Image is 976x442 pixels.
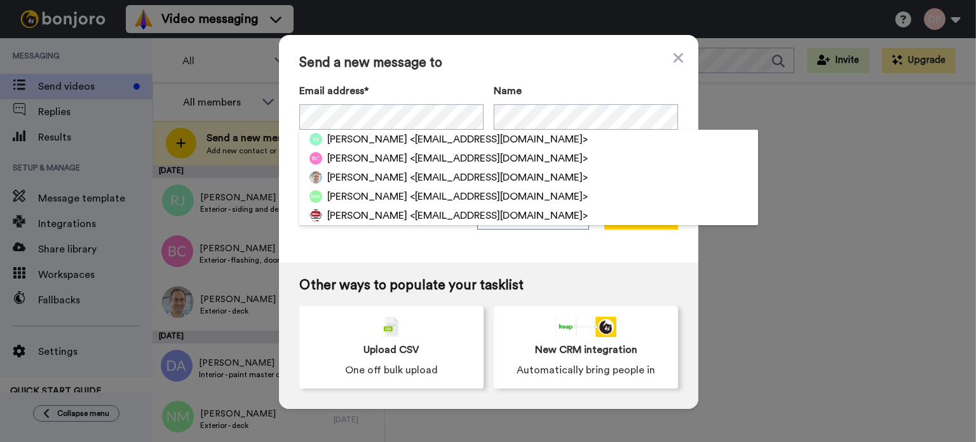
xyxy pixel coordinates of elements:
[327,208,407,223] span: [PERSON_NAME]
[494,83,522,99] span: Name
[410,208,588,223] span: <[EMAIL_ADDRESS][DOMAIN_NAME]>
[309,152,322,165] img: bc.png
[345,363,438,378] span: One off bulk upload
[309,190,322,203] img: nm.png
[410,132,588,147] span: <[EMAIL_ADDRESS][DOMAIN_NAME]>
[327,151,407,166] span: [PERSON_NAME]
[517,363,655,378] span: Automatically bring people in
[555,317,616,337] div: animation
[363,342,419,357] span: Upload CSV
[309,133,322,146] img: rj.png
[327,170,407,185] span: [PERSON_NAME]
[384,317,399,337] img: csv-grey.png
[410,170,588,185] span: <[EMAIL_ADDRESS][DOMAIN_NAME]>
[299,278,678,293] span: Other ways to populate your tasklist
[299,55,678,71] span: Send a new message to
[535,342,637,357] span: New CRM integration
[309,209,322,222] img: 07786c06-be42-425d-a3d8-e35037e2c597.png
[410,189,588,204] span: <[EMAIL_ADDRESS][DOMAIN_NAME]>
[327,189,407,204] span: [PERSON_NAME]
[309,171,322,184] img: 13e79fdd-f873-4938-aced-2d469c2cd927.jpg
[299,83,484,99] label: Email address*
[410,151,588,166] span: <[EMAIL_ADDRESS][DOMAIN_NAME]>
[327,132,407,147] span: [PERSON_NAME]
